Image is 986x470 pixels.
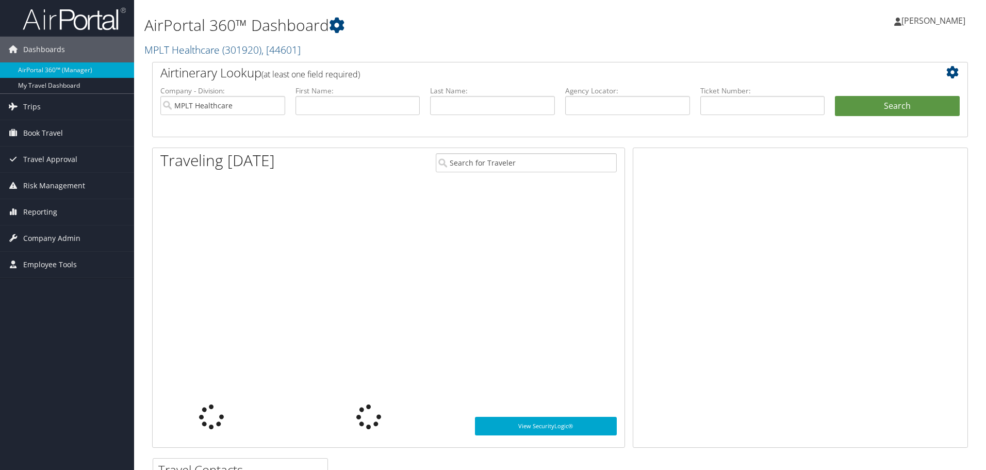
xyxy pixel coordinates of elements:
[23,252,77,278] span: Employee Tools
[295,86,420,96] label: First Name:
[160,86,285,96] label: Company - Division:
[835,96,960,117] button: Search
[144,43,301,57] a: MPLT Healthcare
[23,94,41,120] span: Trips
[23,199,57,225] span: Reporting
[160,150,275,171] h1: Traveling [DATE]
[222,43,261,57] span: ( 301920 )
[430,86,555,96] label: Last Name:
[160,64,892,82] h2: Airtinerary Lookup
[23,147,77,172] span: Travel Approval
[144,14,699,36] h1: AirPortal 360™ Dashboard
[475,417,617,435] a: View SecurityLogic®
[23,225,80,251] span: Company Admin
[436,153,617,172] input: Search for Traveler
[23,173,85,199] span: Risk Management
[700,86,825,96] label: Ticket Number:
[901,15,965,26] span: [PERSON_NAME]
[23,7,126,31] img: airportal-logo.png
[23,37,65,62] span: Dashboards
[894,5,976,36] a: [PERSON_NAME]
[261,69,360,80] span: (at least one field required)
[261,43,301,57] span: , [ 44601 ]
[23,120,63,146] span: Book Travel
[565,86,690,96] label: Agency Locator:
